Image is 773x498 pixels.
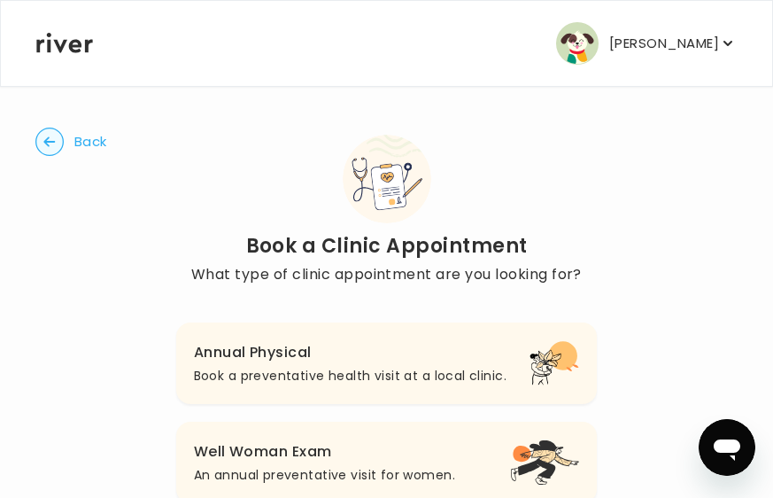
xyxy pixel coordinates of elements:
[191,234,582,259] h2: Book a Clinic Appointment
[343,135,431,223] img: Book Clinic Appointment
[74,129,107,154] span: Back
[194,365,506,386] p: Book a preventative health visit at a local clinic.
[35,128,107,156] button: Back
[699,419,755,476] iframe: Button to launch messaging window
[556,22,737,65] button: user avatar[PERSON_NAME]
[194,440,455,464] h3: Well Woman Exam
[194,464,455,486] p: An annual preventative visit for women.
[556,22,599,65] img: user avatar
[194,340,506,365] h3: Annual Physical
[609,31,719,56] p: [PERSON_NAME]
[176,323,598,404] button: Annual PhysicalBook a preventative health visit at a local clinic.
[191,262,582,287] p: What type of clinic appointment are you looking for?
